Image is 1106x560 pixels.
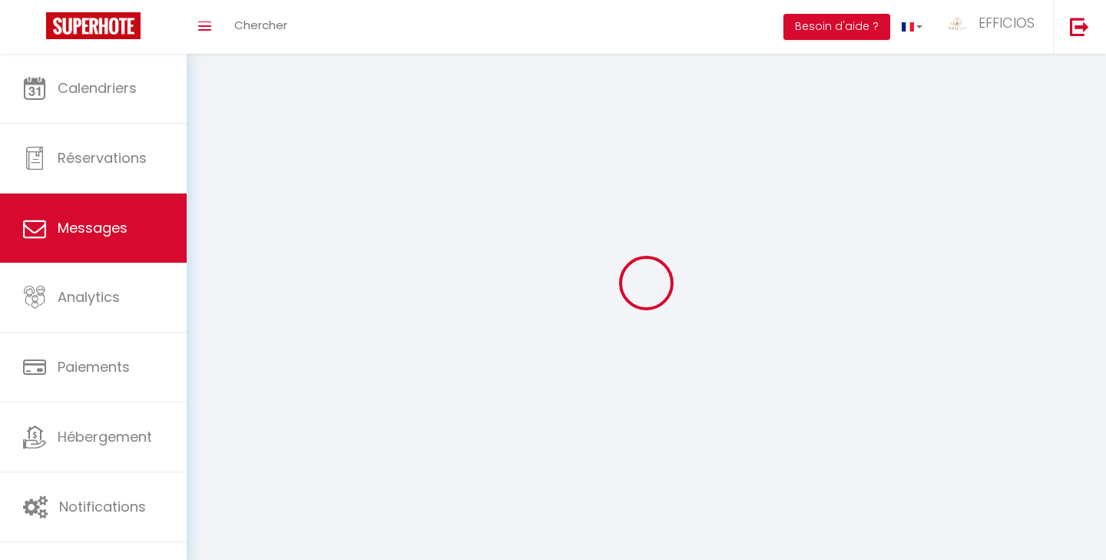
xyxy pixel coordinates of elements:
[58,148,147,167] span: Réservations
[46,12,141,39] img: Super Booking
[58,357,130,376] span: Paiements
[979,13,1035,32] span: EFFICIOS
[1070,17,1089,36] img: logout
[58,287,120,307] span: Analytics
[58,427,152,446] span: Hébergement
[234,17,287,33] span: Chercher
[58,78,137,98] span: Calendriers
[12,6,58,52] button: Ouvrir le widget de chat LiveChat
[59,497,146,516] span: Notifications
[783,14,890,40] button: Besoin d'aide ?
[58,218,127,237] span: Messages
[945,17,969,29] img: ...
